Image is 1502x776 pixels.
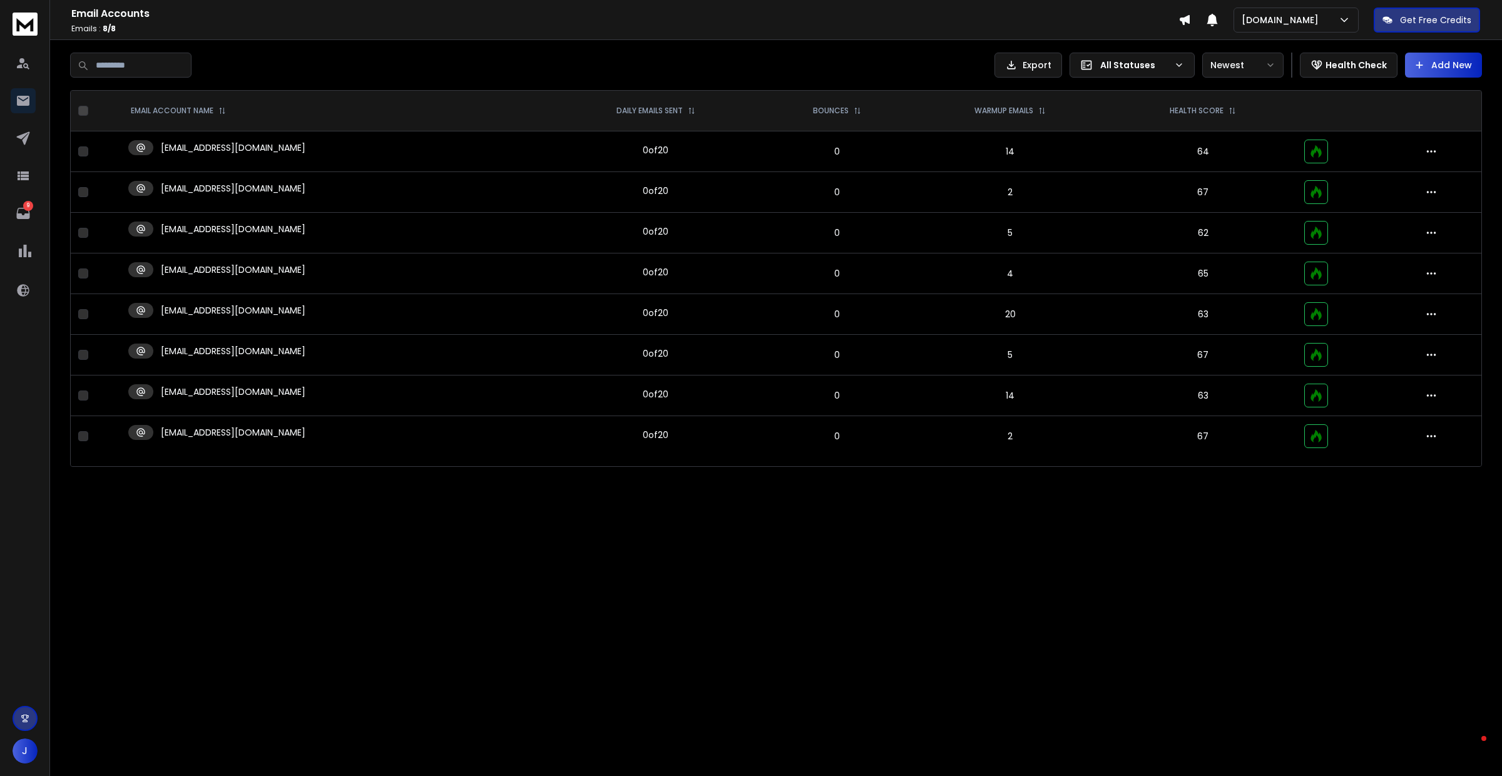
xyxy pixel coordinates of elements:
[1170,106,1224,116] p: HEALTH SCORE
[911,375,1110,416] td: 14
[911,416,1110,457] td: 2
[616,106,683,116] p: DAILY EMAILS SENT
[13,13,38,36] img: logo
[1109,416,1296,457] td: 67
[911,335,1110,375] td: 5
[11,201,36,226] a: 9
[1109,131,1296,172] td: 64
[103,23,116,34] span: 8 / 8
[643,225,668,238] div: 0 of 20
[1109,213,1296,253] td: 62
[161,345,305,357] p: [EMAIL_ADDRESS][DOMAIN_NAME]
[161,182,305,195] p: [EMAIL_ADDRESS][DOMAIN_NAME]
[770,227,903,239] p: 0
[13,738,38,763] button: J
[643,185,668,197] div: 0 of 20
[643,307,668,319] div: 0 of 20
[770,267,903,280] p: 0
[770,349,903,361] p: 0
[911,294,1110,335] td: 20
[1405,53,1482,78] button: Add New
[161,426,305,439] p: [EMAIL_ADDRESS][DOMAIN_NAME]
[1109,335,1296,375] td: 67
[770,186,903,198] p: 0
[161,263,305,276] p: [EMAIL_ADDRESS][DOMAIN_NAME]
[770,389,903,402] p: 0
[23,201,33,211] p: 9
[770,145,903,158] p: 0
[974,106,1033,116] p: WARMUP EMAILS
[643,144,668,156] div: 0 of 20
[1109,172,1296,213] td: 67
[1300,53,1397,78] button: Health Check
[1109,375,1296,416] td: 63
[71,6,1178,21] h1: Email Accounts
[1242,14,1324,26] p: [DOMAIN_NAME]
[994,53,1062,78] button: Export
[1109,294,1296,335] td: 63
[1326,59,1387,71] p: Health Check
[643,388,668,401] div: 0 of 20
[1202,53,1284,78] button: Newest
[911,131,1110,172] td: 14
[1109,253,1296,294] td: 65
[161,385,305,398] p: [EMAIL_ADDRESS][DOMAIN_NAME]
[643,429,668,441] div: 0 of 20
[911,213,1110,253] td: 5
[643,266,668,278] div: 0 of 20
[1400,14,1471,26] p: Get Free Credits
[770,430,903,442] p: 0
[1100,59,1169,71] p: All Statuses
[161,304,305,317] p: [EMAIL_ADDRESS][DOMAIN_NAME]
[71,24,1178,34] p: Emails :
[643,347,668,360] div: 0 of 20
[161,223,305,235] p: [EMAIL_ADDRESS][DOMAIN_NAME]
[1374,8,1480,33] button: Get Free Credits
[813,106,849,116] p: BOUNCES
[911,172,1110,213] td: 2
[911,253,1110,294] td: 4
[131,106,226,116] div: EMAIL ACCOUNT NAME
[770,308,903,320] p: 0
[161,141,305,154] p: [EMAIL_ADDRESS][DOMAIN_NAME]
[1456,733,1486,763] iframe: Intercom live chat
